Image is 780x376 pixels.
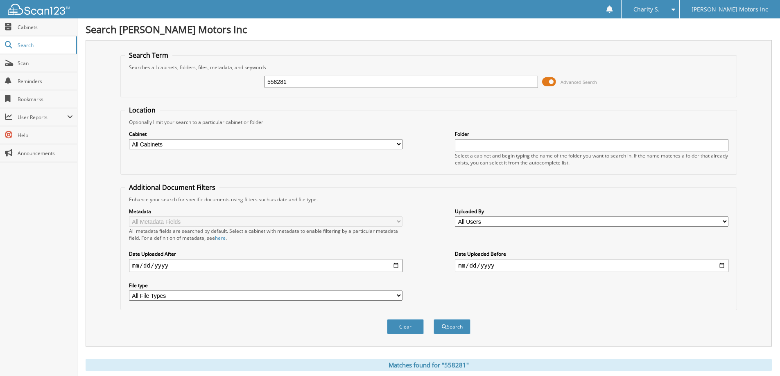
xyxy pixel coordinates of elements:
[129,227,402,241] div: All metadata fields are searched by default. Select a cabinet with metadata to enable filtering b...
[215,234,226,241] a: here
[18,60,73,67] span: Scan
[455,131,728,137] label: Folder
[18,96,73,103] span: Bookmarks
[125,51,172,60] legend: Search Term
[18,24,73,31] span: Cabinets
[129,131,402,137] label: Cabinet
[18,132,73,139] span: Help
[455,250,728,257] label: Date Uploaded Before
[125,64,733,71] div: Searches all cabinets, folders, files, metadata, and keywords
[86,359,772,371] div: Matches found for "558281"
[18,150,73,157] span: Announcements
[633,7,660,12] span: Charity S.
[8,4,70,15] img: scan123-logo-white.svg
[18,42,72,49] span: Search
[18,78,73,85] span: Reminders
[125,196,733,203] div: Enhance your search for specific documents using filters such as date and file type.
[129,250,402,257] label: Date Uploaded After
[125,183,219,192] legend: Additional Document Filters
[18,114,67,121] span: User Reports
[387,319,424,334] button: Clear
[561,79,597,85] span: Advanced Search
[455,208,728,215] label: Uploaded By
[125,119,733,126] div: Optionally limit your search to a particular cabinet or folder
[455,259,728,272] input: end
[129,208,402,215] label: Metadata
[129,259,402,272] input: start
[129,282,402,289] label: File type
[86,23,772,36] h1: Search [PERSON_NAME] Motors Inc
[434,319,470,334] button: Search
[125,106,160,115] legend: Location
[692,7,768,12] span: [PERSON_NAME] Motors Inc
[455,152,728,166] div: Select a cabinet and begin typing the name of the folder you want to search in. If the name match...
